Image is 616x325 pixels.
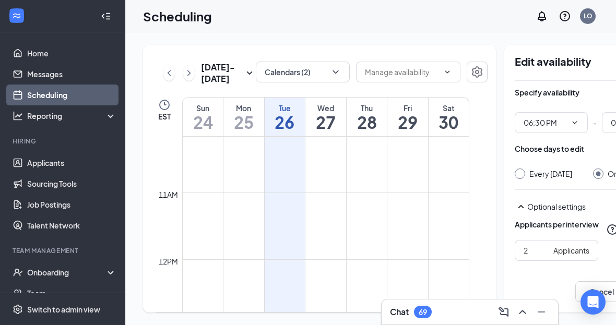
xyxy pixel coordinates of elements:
[101,11,111,21] svg: Collapse
[559,10,571,22] svg: QuestionInfo
[347,103,387,113] div: Thu
[387,113,428,131] h1: 29
[163,65,175,81] button: ChevronLeft
[243,67,256,79] svg: SmallChevronDown
[265,103,305,113] div: Tue
[27,215,116,236] a: Talent Network
[365,66,439,78] input: Manage availability
[27,304,100,315] div: Switch to admin view
[387,98,428,136] a: August 29, 2025
[27,43,116,64] a: Home
[471,66,483,78] svg: Settings
[183,113,223,131] h1: 24
[429,98,469,136] a: August 30, 2025
[223,113,264,131] h1: 25
[429,103,469,113] div: Sat
[497,306,510,318] svg: ComposeMessage
[467,62,488,85] a: Settings
[581,290,606,315] div: Open Intercom Messenger
[536,10,548,22] svg: Notifications
[535,306,548,318] svg: Minimize
[158,99,171,111] svg: Clock
[13,137,114,146] div: Hiring
[13,246,114,255] div: Team Management
[443,68,452,76] svg: ChevronDown
[529,168,572,179] div: Every [DATE]
[164,67,174,79] svg: ChevronLeft
[347,98,387,136] a: August 28, 2025
[495,304,512,320] button: ComposeMessage
[27,111,117,121] div: Reporting
[223,103,264,113] div: Mon
[265,113,305,131] h1: 26
[27,152,116,173] a: Applicants
[305,103,346,113] div: Wed
[390,306,409,318] h3: Chat
[429,113,469,131] h1: 30
[27,64,116,85] a: Messages
[387,103,428,113] div: Fri
[330,67,341,77] svg: ChevronDown
[158,111,171,122] span: EST
[256,62,350,82] button: Calendars (2)ChevronDown
[183,103,223,113] div: Sun
[183,65,195,81] button: ChevronRight
[514,304,531,320] button: ChevronUp
[571,118,579,127] svg: ChevronDown
[27,267,108,278] div: Onboarding
[265,98,305,136] a: August 26, 2025
[305,113,346,131] h1: 27
[515,143,584,154] div: Choose days to edit
[223,98,264,136] a: August 25, 2025
[347,113,387,131] h1: 28
[515,200,527,213] svg: SmallChevronUp
[467,62,488,82] button: Settings
[13,267,23,278] svg: UserCheck
[13,304,23,315] svg: Settings
[27,283,116,304] a: Team
[157,256,180,267] div: 12pm
[553,245,589,256] div: Applicants
[11,10,22,21] svg: WorkstreamLogo
[515,219,599,230] div: Applicants per interview
[533,304,550,320] button: Minimize
[305,98,346,136] a: August 27, 2025
[157,189,180,200] div: 11am
[183,98,223,136] a: August 24, 2025
[27,194,116,215] a: Job Postings
[27,173,116,194] a: Sourcing Tools
[27,85,116,105] a: Scheduling
[515,87,579,98] div: Specify availability
[201,62,243,85] h3: [DATE] - [DATE]
[143,7,212,25] h1: Scheduling
[13,111,23,121] svg: Analysis
[516,306,529,318] svg: ChevronUp
[419,308,427,317] div: 69
[584,11,593,20] div: LO
[184,67,194,79] svg: ChevronRight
